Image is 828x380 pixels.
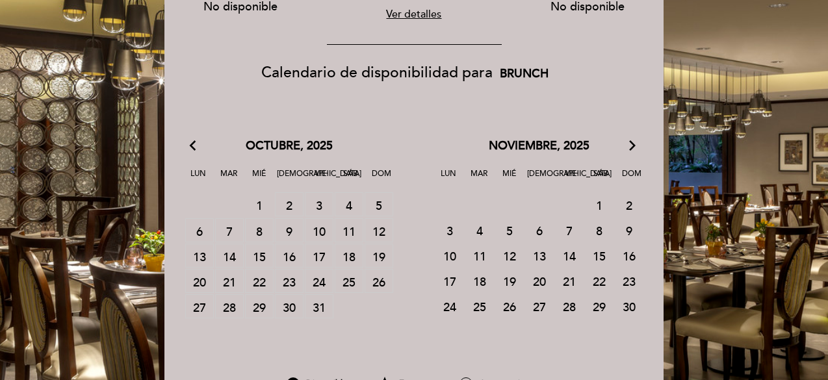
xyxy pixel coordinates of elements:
span: 23 [615,269,643,293]
span: Lun [185,167,211,191]
span: Dom [369,167,395,191]
span: 23 [275,269,304,293]
span: 13 [525,244,554,268]
span: 20 [525,269,554,293]
span: Dom [619,167,645,191]
span: Mar [216,167,242,191]
span: 22 [245,269,274,293]
span: 20 [185,269,214,293]
span: Calendario de disponibilidad para [261,64,493,82]
span: 27 [185,294,214,318]
span: 11 [335,218,363,242]
span: 9 [615,218,643,242]
span: 2 [615,193,643,217]
span: 14 [215,244,244,268]
span: 21 [555,269,584,293]
span: 1 [585,193,614,217]
span: 11 [465,244,494,268]
span: 18 [335,244,363,268]
i: arrow_back_ios [190,138,201,155]
span: 1 [245,193,274,217]
span: 4 [335,192,363,216]
span: 22 [585,269,614,293]
span: 15 [245,244,274,268]
span: Sáb [338,167,364,191]
span: 6 [185,218,214,242]
span: 19 [495,269,524,293]
span: 3 [435,218,464,242]
span: 31 [305,294,333,318]
span: 24 [305,269,333,293]
span: 21 [215,269,244,293]
span: octubre, 2025 [246,138,333,155]
span: Mar [466,167,492,191]
span: 5 [495,218,524,242]
span: [DEMOGRAPHIC_DATA] [277,167,303,191]
span: Sáb [588,167,614,191]
span: 26 [365,269,393,293]
span: 14 [555,244,584,268]
span: 16 [275,244,304,268]
span: 6 [525,218,554,242]
span: 19 [365,244,393,268]
span: 27 [525,294,554,318]
span: 2 [275,192,304,216]
span: 10 [305,218,333,242]
span: Vie [307,167,333,191]
span: 12 [365,218,393,242]
a: Ver detalles [386,8,441,21]
span: 4 [465,218,494,242]
span: 28 [555,294,584,318]
span: 26 [495,294,524,318]
span: 29 [245,294,274,318]
span: Vie [558,167,584,191]
span: 24 [435,294,464,318]
span: [DEMOGRAPHIC_DATA] [527,167,553,191]
span: 17 [435,269,464,293]
span: 7 [555,218,584,242]
span: 18 [465,269,494,293]
span: 17 [305,244,333,268]
span: 8 [585,218,614,242]
span: 16 [615,244,643,268]
span: 9 [275,218,304,242]
span: 30 [615,294,643,318]
span: 8 [245,218,274,242]
span: 25 [465,294,494,318]
span: 29 [585,294,614,318]
span: 12 [495,244,524,268]
i: arrow_forward_ios [627,138,638,155]
span: 28 [215,294,244,318]
span: 10 [435,244,464,268]
span: 30 [275,294,304,318]
span: 15 [585,244,614,268]
span: noviembre, 2025 [489,138,589,155]
span: Mié [246,167,272,191]
span: Lun [435,167,461,191]
span: Mié [497,167,523,191]
span: 13 [185,244,214,268]
span: 25 [335,269,363,293]
span: 7 [215,218,244,242]
span: 5 [365,192,393,216]
span: 3 [305,192,333,216]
